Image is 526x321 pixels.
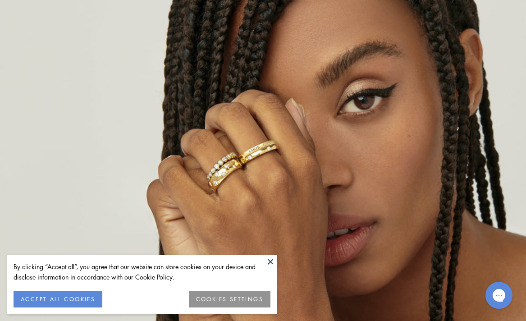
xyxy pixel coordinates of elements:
[14,291,102,307] button: ACCEPT ALL COOKIES
[189,291,270,307] button: COOKIES SETTINGS
[481,279,517,312] iframe: Gorgias live chat messenger
[14,261,270,282] div: By clicking “Accept all”, you agree that our website can store cookies on your device and disclos...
